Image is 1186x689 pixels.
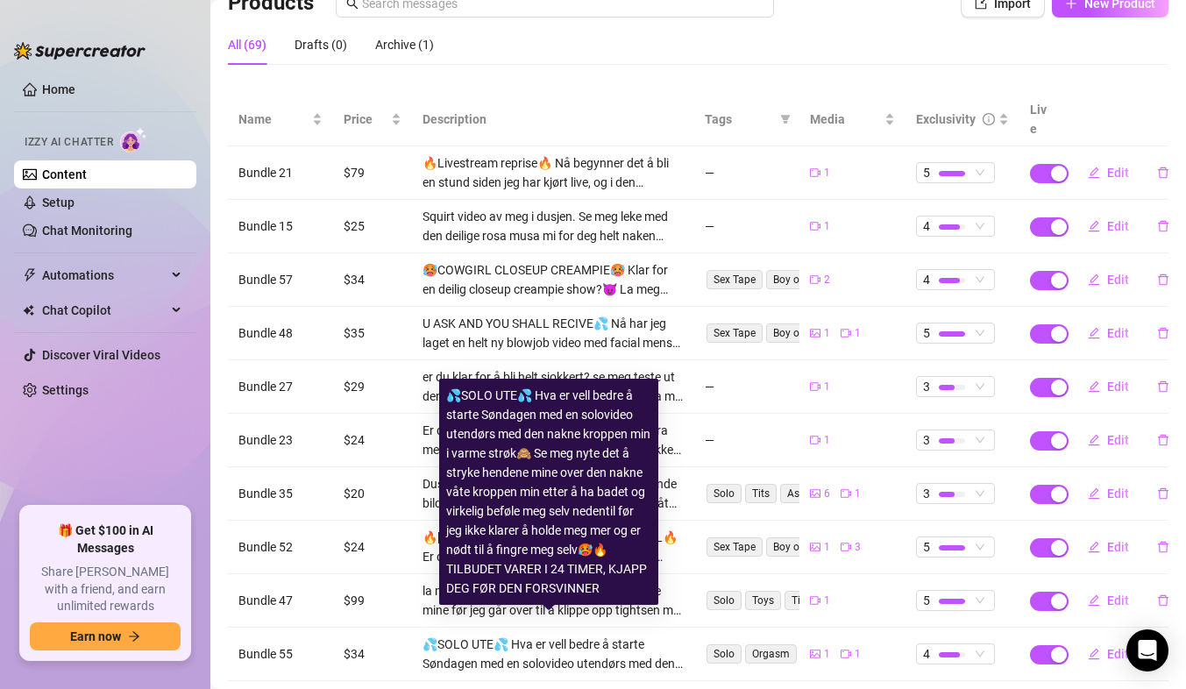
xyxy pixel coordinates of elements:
[707,270,763,289] span: Sex Tape
[333,146,412,200] td: $79
[333,307,412,360] td: $35
[70,629,121,643] span: Earn now
[42,195,75,210] a: Setup
[923,430,930,450] span: 3
[42,167,87,181] a: Content
[694,414,799,467] td: —
[333,414,412,467] td: $24
[42,82,75,96] a: Home
[1157,434,1169,446] span: delete
[810,110,880,129] span: Media
[1157,273,1169,286] span: delete
[855,539,861,556] span: 3
[228,35,266,54] div: All (69)
[238,110,309,129] span: Name
[766,323,831,343] span: Boy on Girl
[785,591,816,610] span: Tits
[423,421,684,459] div: Er du glad i doggy? Jeg elsker å bli tatt bakfra mens mannen gir meg hver eneste cm av pikken inn...
[1074,212,1143,240] button: Edit
[375,35,434,54] div: Archive (1)
[42,348,160,362] a: Discover Viral Videos
[824,539,830,556] span: 1
[810,649,820,659] span: picture
[333,360,412,414] td: $29
[1107,433,1129,447] span: Edit
[810,167,820,178] span: video-camera
[1088,220,1100,232] span: edit
[1143,159,1183,187] button: delete
[810,542,820,552] span: picture
[1107,219,1129,233] span: Edit
[1019,93,1063,146] th: Live
[824,218,830,235] span: 1
[423,528,684,566] div: 🔥[PERSON_NAME], FACEFUCK + COWGIRL🔥 Er du klar for en ny het bundle med slikking, facefuck og cow...
[228,574,333,628] td: Bundle 47
[42,383,89,397] a: Settings
[745,644,797,664] span: Orgasm
[841,328,851,338] span: video-camera
[228,414,333,467] td: Bundle 23
[780,114,791,124] span: filter
[923,270,930,289] span: 4
[923,644,930,664] span: 4
[1074,266,1143,294] button: Edit
[30,522,181,557] span: 🎁 Get $100 in AI Messages
[824,432,830,449] span: 1
[1088,487,1100,500] span: edit
[824,486,830,502] span: 6
[824,165,830,181] span: 1
[423,367,684,406] div: er du klar for å bli helt sjokkert? se meg teste ut denne store dildoen på den lille, trange musa...
[983,113,995,125] span: info-circle
[228,93,333,146] th: Name
[423,260,684,299] div: 🥵COWGIRL CLOSEUP CREAMPIE🥵 Klar for en deilig closeup creampie show?😈 La meg vise deg hvor flink ...
[1107,380,1129,394] span: Edit
[824,379,830,395] span: 1
[228,467,333,521] td: Bundle 35
[855,486,861,502] span: 1
[333,200,412,253] td: $25
[333,628,412,681] td: $34
[1157,594,1169,607] span: delete
[810,435,820,445] span: video-camera
[1074,479,1143,508] button: Edit
[745,591,781,610] span: Toys
[694,360,799,414] td: —
[1157,487,1169,500] span: delete
[423,153,684,192] div: 🔥Livestream reprise🔥 Nå begynner det å bli en stund siden jeg har kjørt live, og i den forbindels...
[423,581,684,620] div: la meg starte med å tease deg med puppene mine før jeg går over til å klippe opp tightsen min ove...
[707,537,763,557] span: Sex Tape
[1088,541,1100,553] span: edit
[1107,540,1129,554] span: Edit
[228,253,333,307] td: Bundle 57
[824,593,830,609] span: 1
[295,35,347,54] div: Drafts (0)
[423,474,684,513] div: Dusje bundle satt sammen med deilige pirrende bilder av meg i dusjen hvor kroppen min er våt og g...
[30,564,181,615] span: Share [PERSON_NAME] with a friend, and earn unlimited rewards
[423,635,684,673] div: 💦SOLO UTE💦 Hva er vell bedre å starte Søndagen med en solovideo utendørs med den nakne kroppen mi...
[1088,594,1100,607] span: edit
[824,325,830,342] span: 1
[1088,273,1100,286] span: edit
[228,146,333,200] td: Bundle 21
[23,304,34,316] img: Chat Copilot
[23,268,37,282] span: thunderbolt
[25,134,113,151] span: Izzy AI Chatter
[923,377,930,396] span: 3
[228,521,333,574] td: Bundle 52
[1107,647,1129,661] span: Edit
[1143,479,1183,508] button: delete
[1143,212,1183,240] button: delete
[1143,373,1183,401] button: delete
[745,484,777,503] span: Tits
[228,200,333,253] td: Bundle 15
[1107,487,1129,501] span: Edit
[14,42,146,60] img: logo-BBDzfeDw.svg
[923,323,930,343] span: 5
[333,253,412,307] td: $34
[333,93,412,146] th: Price
[923,484,930,503] span: 3
[228,628,333,681] td: Bundle 55
[1074,586,1143,614] button: Edit
[228,307,333,360] td: Bundle 48
[799,93,905,146] th: Media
